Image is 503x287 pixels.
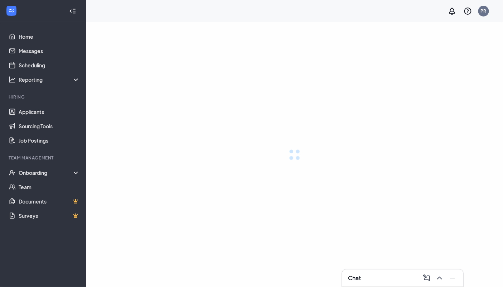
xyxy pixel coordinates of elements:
div: Hiring [9,94,78,100]
svg: ComposeMessage [422,274,431,282]
a: Sourcing Tools [19,119,80,133]
div: Team Management [9,155,78,161]
svg: Notifications [448,7,456,15]
button: ComposeMessage [420,272,432,284]
button: Minimize [446,272,458,284]
div: Onboarding [19,169,80,176]
a: Applicants [19,105,80,119]
svg: Collapse [69,8,76,15]
svg: WorkstreamLogo [8,7,15,14]
a: Team [19,180,80,194]
div: PR [481,8,487,14]
h3: Chat [348,274,361,282]
button: ChevronUp [433,272,445,284]
svg: QuestionInfo [464,7,472,15]
div: Reporting [19,76,80,83]
a: Job Postings [19,133,80,148]
svg: ChevronUp [435,274,444,282]
a: DocumentsCrown [19,194,80,209]
svg: Minimize [448,274,457,282]
a: Scheduling [19,58,80,72]
svg: UserCheck [9,169,16,176]
a: Messages [19,44,80,58]
a: SurveysCrown [19,209,80,223]
svg: Analysis [9,76,16,83]
a: Home [19,29,80,44]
